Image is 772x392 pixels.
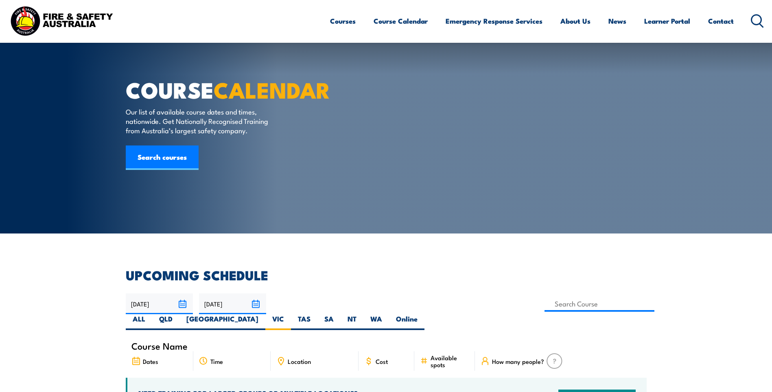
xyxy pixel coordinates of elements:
[179,314,265,330] label: [GEOGRAPHIC_DATA]
[317,314,341,330] label: SA
[265,314,291,330] label: VIC
[126,107,274,135] p: Our list of available course dates and times, nationwide. Get Nationally Recognised Training from...
[708,10,734,32] a: Contact
[376,358,388,365] span: Cost
[143,358,158,365] span: Dates
[374,10,428,32] a: Course Calendar
[492,358,544,365] span: How many people?
[152,314,179,330] label: QLD
[545,296,655,312] input: Search Course
[131,342,188,349] span: Course Name
[431,354,469,368] span: Available spots
[291,314,317,330] label: TAS
[560,10,590,32] a: About Us
[126,269,647,280] h2: UPCOMING SCHEDULE
[389,314,424,330] label: Online
[210,358,223,365] span: Time
[126,80,327,99] h1: COURSE
[446,10,542,32] a: Emergency Response Services
[644,10,690,32] a: Learner Portal
[126,293,193,314] input: From date
[126,314,152,330] label: ALL
[214,72,330,106] strong: CALENDAR
[126,145,199,170] a: Search courses
[341,314,363,330] label: NT
[363,314,389,330] label: WA
[199,293,266,314] input: To date
[288,358,311,365] span: Location
[330,10,356,32] a: Courses
[608,10,626,32] a: News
